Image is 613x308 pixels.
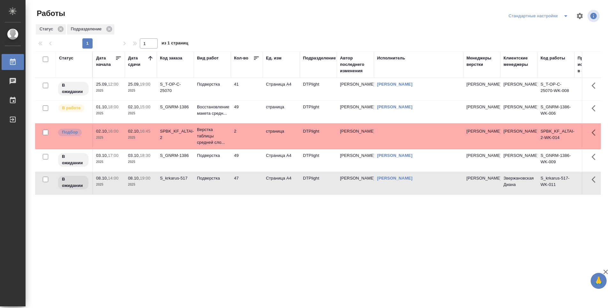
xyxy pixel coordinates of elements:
[300,78,337,100] td: DTPlight
[234,55,248,61] div: Кол-во
[377,82,412,87] a: [PERSON_NAME]
[96,153,108,158] p: 03.10,
[197,127,228,146] p: Верстка таблицы средней сло...
[466,128,497,135] p: [PERSON_NAME]
[96,82,108,87] p: 25.09,
[128,159,154,165] p: 2025
[62,82,85,95] p: В ожидании
[197,55,219,61] div: Вид работ
[57,175,89,190] div: Исполнитель назначен, приступать к работе пока рано
[140,104,150,109] p: 15:00
[36,24,66,35] div: Статус
[160,128,191,141] div: SPBK_KF_ALTAI-2
[71,26,104,32] p: Подразделение
[96,55,115,68] div: Дата начала
[537,172,574,194] td: S_krkarus-517-WK-011
[537,101,574,123] td: S_GNRM-1386-WK-006
[578,55,606,74] div: Прогресс исполнителя в SC
[263,78,300,100] td: Страница А4
[197,152,228,159] p: Подверстка
[231,172,263,194] td: 47
[59,55,73,61] div: Статус
[96,110,122,117] p: 2025
[500,101,537,123] td: [PERSON_NAME]
[96,88,122,94] p: 2025
[62,153,85,166] p: В ожидании
[35,8,65,19] span: Работы
[377,153,412,158] a: [PERSON_NAME]
[541,55,565,61] div: Код работы
[466,81,497,88] p: [PERSON_NAME]
[96,104,108,109] p: 01.10,
[160,152,191,159] div: S_GNRM-1386
[300,172,337,194] td: DTPlight
[537,78,574,100] td: S_T-OP-C-25070-WK-008
[108,129,118,134] p: 16:00
[263,125,300,147] td: страница
[128,110,154,117] p: 2025
[377,104,412,109] a: [PERSON_NAME]
[57,104,89,112] div: Исполнитель выполняет работу
[140,129,150,134] p: 16:45
[231,125,263,147] td: 2
[67,24,114,35] div: Подразделение
[340,55,371,74] div: Автор последнего изменения
[62,129,78,135] p: Подбор
[197,104,228,117] p: Восстановление макета средн...
[537,125,574,147] td: SPBK_KF_ALTAI-2-WK-014
[500,125,537,147] td: [PERSON_NAME]
[588,149,603,165] button: Здесь прячутся важные кнопки
[108,153,118,158] p: 17:00
[377,176,412,181] a: [PERSON_NAME]
[96,129,108,134] p: 02.10,
[128,153,140,158] p: 03.10,
[128,135,154,141] p: 2025
[128,176,140,181] p: 08.10,
[128,88,154,94] p: 2025
[108,82,118,87] p: 12:00
[263,172,300,194] td: Страница А4
[337,172,374,194] td: [PERSON_NAME]
[108,176,118,181] p: 14:00
[197,175,228,181] p: Подверстка
[500,149,537,172] td: [PERSON_NAME]
[593,274,604,288] span: 🙏
[588,101,603,116] button: Здесь прячутся важные кнопки
[108,104,118,109] p: 18:00
[231,149,263,172] td: 49
[377,55,405,61] div: Исполнитель
[128,181,154,188] p: 2025
[40,26,55,32] p: Статус
[337,125,374,147] td: [PERSON_NAME]
[162,39,188,49] span: из 1 страниц
[62,105,80,111] p: В работе
[263,101,300,123] td: страница
[263,149,300,172] td: Страница А4
[266,55,282,61] div: Ед. изм
[591,273,607,289] button: 🙏
[300,125,337,147] td: DTPlight
[507,11,572,21] div: split button
[466,175,497,181] p: [PERSON_NAME]
[140,153,150,158] p: 18:30
[160,175,191,181] div: S_krkarus-517
[57,128,89,137] div: Можно подбирать исполнителей
[337,149,374,172] td: [PERSON_NAME]
[197,81,228,88] p: Подверстка
[160,55,182,61] div: Код заказа
[537,149,574,172] td: S_GNRM-1386-WK-009
[588,125,603,140] button: Здесь прячутся важные кнопки
[140,176,150,181] p: 19:00
[337,101,374,123] td: [PERSON_NAME]
[503,55,534,68] div: Клиентские менеджеры
[231,101,263,123] td: 49
[160,81,191,94] div: S_T-OP-C-25070
[128,55,147,68] div: Дата сдачи
[62,176,85,189] p: В ожидании
[466,104,497,110] p: [PERSON_NAME]
[588,172,603,187] button: Здесь прячутся важные кнопки
[140,82,150,87] p: 19:00
[466,55,497,68] div: Менеджеры верстки
[96,181,122,188] p: 2025
[231,78,263,100] td: 41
